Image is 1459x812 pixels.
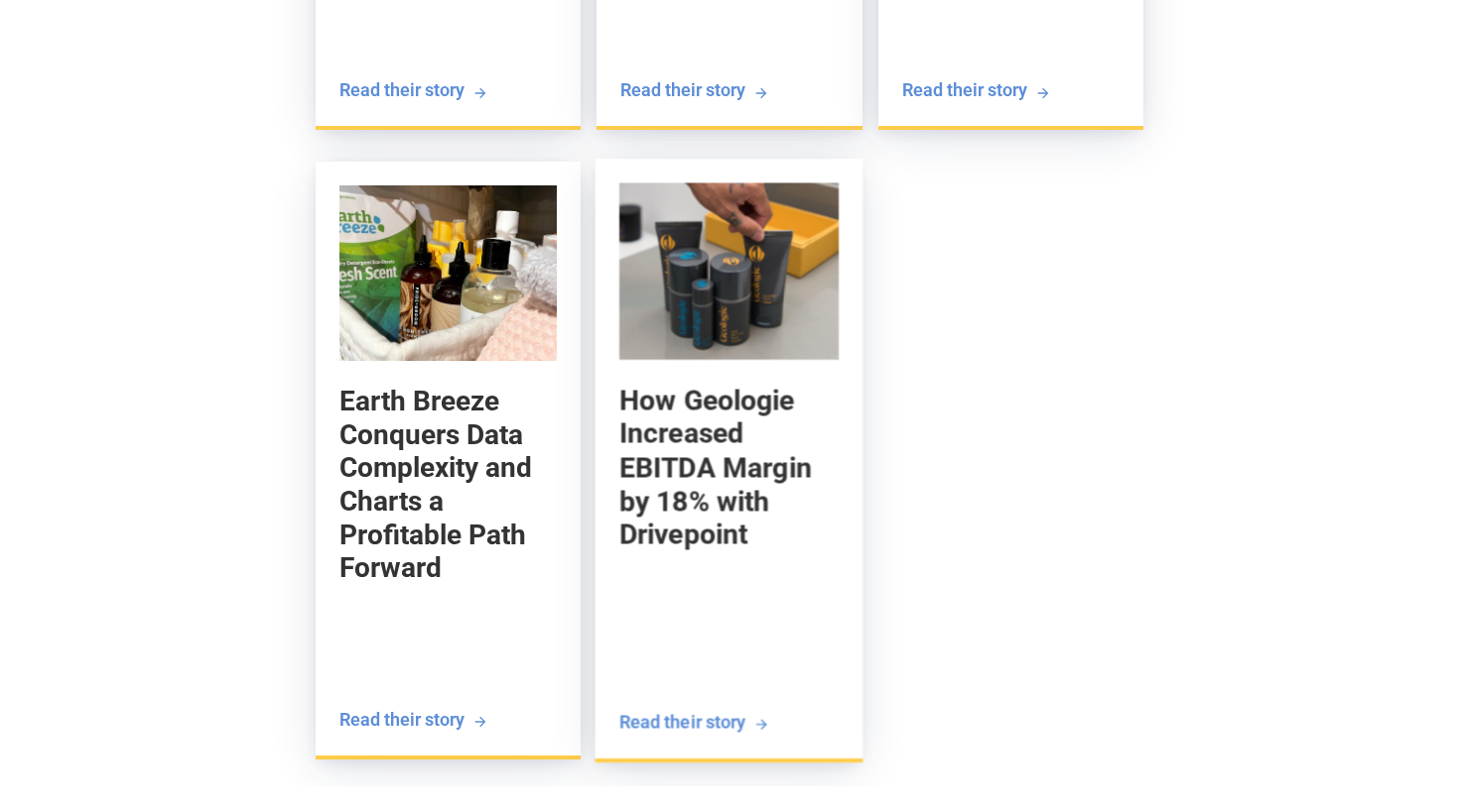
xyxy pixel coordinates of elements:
div: Read their story [619,709,745,734]
h5: How Geologie Increased EBITDA Margin by 18% with Drivepoint [619,384,840,552]
img: How Geologie Increased EBITDA Margin by 18% with Drivepoint [619,183,840,361]
div: Read their story [902,77,1027,102]
div: Read their story [339,77,464,102]
a: Earth Breeze Conquers Data Complexity and Charts a Profitable Path ForwardEarth Breeze Conquers D... [316,162,581,759]
h5: Earth Breeze Conquers Data Complexity and Charts a Profitable Path Forward [339,385,557,585]
iframe: Chat Widget [1360,717,1459,812]
div: Read their story [339,707,464,732]
img: Earth Breeze Conquers Data Complexity and Charts a Profitable Path Forward [339,185,557,361]
div: Read their story [620,77,745,102]
a: How Geologie Increased EBITDA Margin by 18% with DrivepointHow Geologie Increased EBITDA Margin b... [596,159,863,762]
